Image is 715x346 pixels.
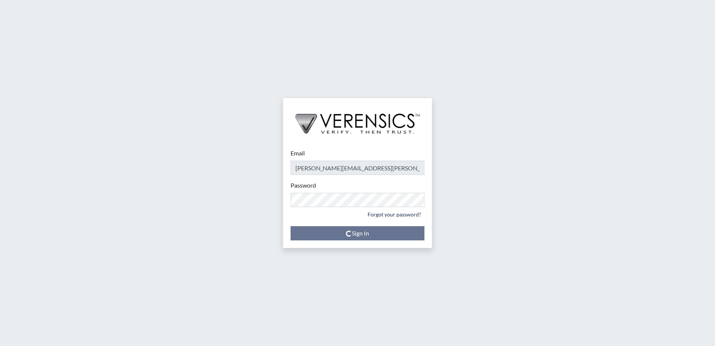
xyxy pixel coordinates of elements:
label: Password [291,181,316,190]
button: Sign In [291,226,424,240]
a: Forgot your password? [364,209,424,220]
input: Email [291,161,424,175]
label: Email [291,149,305,158]
img: logo-wide-black.2aad4157.png [283,98,432,142]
